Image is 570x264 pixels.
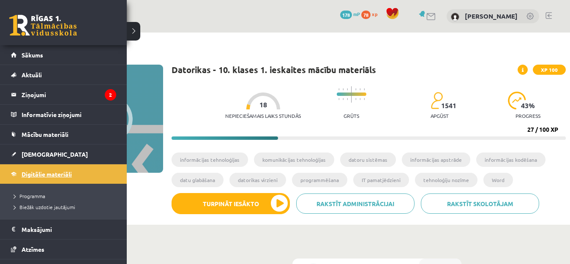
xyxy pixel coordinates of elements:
a: Atzīmes [11,240,116,259]
a: [DEMOGRAPHIC_DATA] [11,144,116,164]
span: Atzīmes [22,245,44,253]
a: Sākums [11,45,116,65]
img: icon-short-line-57e1e144782c952c97e751825c79c345078a6d821885a25fce030b3d8c18986b.svg [338,98,339,100]
span: Sākums [22,51,43,59]
a: Digitālie materiāli [11,164,116,184]
li: Word [483,173,513,187]
img: icon-short-line-57e1e144782c952c97e751825c79c345078a6d821885a25fce030b3d8c18986b.svg [364,88,365,90]
i: 2 [105,89,116,101]
img: icon-long-line-d9ea69661e0d244f92f715978eff75569469978d946b2353a9bb055b3ed8787d.svg [351,86,352,103]
span: xp [372,11,377,17]
img: icon-short-line-57e1e144782c952c97e751825c79c345078a6d821885a25fce030b3d8c18986b.svg [347,98,348,100]
span: mP [353,11,360,17]
span: Mācību materiāli [22,131,68,138]
a: Mācību materiāli [11,125,116,144]
p: Grūts [344,113,359,119]
li: datorikas virzieni [229,173,286,187]
span: Digitālie materiāli [22,170,72,178]
span: 178 [340,11,352,19]
a: Rakstīt skolotājam [421,193,539,214]
button: Turpināt iesākto [172,193,290,214]
img: students-c634bb4e5e11cddfef0936a35e636f08e4e9abd3cc4e673bd6f9a4125e45ecb1.svg [431,92,443,109]
span: 18 [259,101,267,109]
li: informācijas tehnoloģijas [172,152,248,167]
legend: Ziņojumi [22,85,116,104]
a: Informatīvie ziņojumi [11,105,116,124]
img: icon-short-line-57e1e144782c952c97e751825c79c345078a6d821885a25fce030b3d8c18986b.svg [355,88,356,90]
a: Rakstīt administrācijai [296,193,415,214]
a: [PERSON_NAME] [465,12,518,20]
img: icon-progress-161ccf0a02000e728c5f80fcf4c31c7af3da0e1684b2b1d7c360e028c24a22f1.svg [508,92,526,109]
img: icon-short-line-57e1e144782c952c97e751825c79c345078a6d821885a25fce030b3d8c18986b.svg [347,88,348,90]
p: Nepieciešamais laiks stundās [225,113,301,119]
span: 43 % [521,102,535,109]
li: datu glabāšana [172,173,224,187]
a: Biežāk uzdotie jautājumi [11,203,118,211]
legend: Informatīvie ziņojumi [22,105,116,124]
li: tehnoloģiju nozīme [415,173,477,187]
li: informācijas kodēšana [476,152,545,167]
span: Biežāk uzdotie jautājumi [11,204,75,210]
span: Programma [11,193,45,199]
span: 78 [361,11,371,19]
li: komunikācijas tehnoloģijas [254,152,334,167]
img: icon-short-line-57e1e144782c952c97e751825c79c345078a6d821885a25fce030b3d8c18986b.svg [364,98,365,100]
img: icon-short-line-57e1e144782c952c97e751825c79c345078a6d821885a25fce030b3d8c18986b.svg [343,98,344,100]
li: IT pamatjēdzieni [353,173,409,187]
p: apgūst [431,113,449,119]
p: progress [515,113,540,119]
span: Aktuāli [22,71,42,79]
span: 1541 [441,102,456,109]
li: informācijas apstrāde [402,152,470,167]
li: programmēšana [292,173,347,187]
a: 78 xp [361,11,382,17]
span: XP 100 [533,65,566,75]
img: icon-short-line-57e1e144782c952c97e751825c79c345078a6d821885a25fce030b3d8c18986b.svg [355,98,356,100]
a: Aktuāli [11,65,116,84]
span: [DEMOGRAPHIC_DATA] [22,150,88,158]
a: Maksājumi [11,220,116,239]
a: Rīgas 1. Tālmācības vidusskola [9,15,77,36]
a: Programma [11,192,118,200]
img: icon-short-line-57e1e144782c952c97e751825c79c345078a6d821885a25fce030b3d8c18986b.svg [343,88,344,90]
li: datoru sistēmas [340,152,396,167]
a: 178 mP [340,11,360,17]
img: Gabriela Gusāre [451,13,459,21]
img: icon-short-line-57e1e144782c952c97e751825c79c345078a6d821885a25fce030b3d8c18986b.svg [338,88,339,90]
legend: Maksājumi [22,220,116,239]
h1: Datorikas - 10. klases 1. ieskaites mācību materiāls [172,65,376,75]
a: Ziņojumi2 [11,85,116,104]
